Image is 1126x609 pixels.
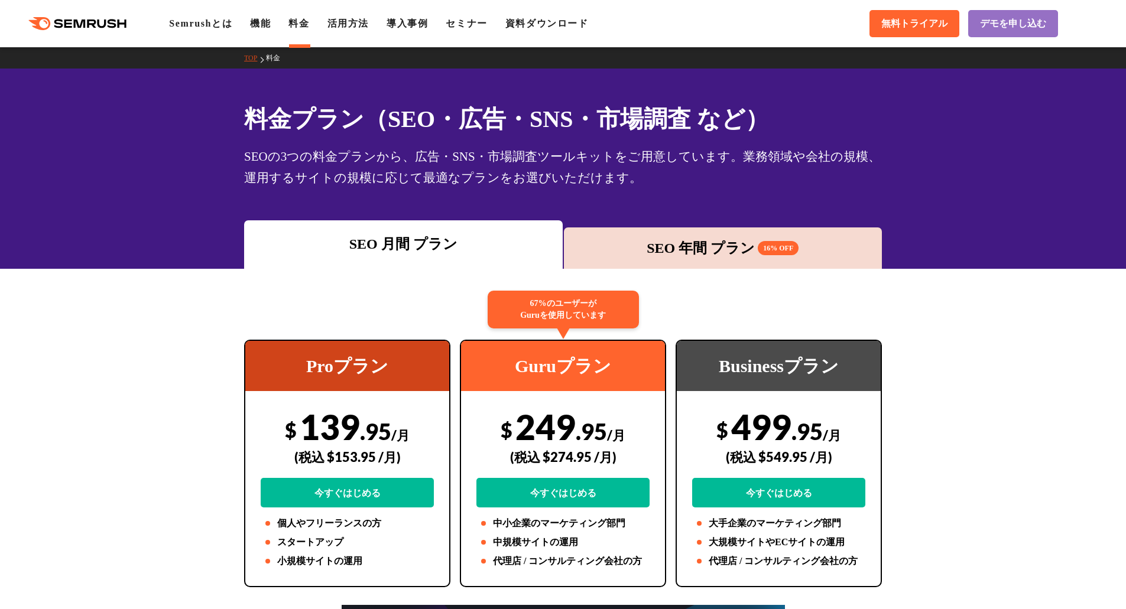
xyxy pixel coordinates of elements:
span: $ [285,418,297,442]
a: 導入事例 [387,18,428,28]
span: .95 [360,418,391,445]
a: 今すぐはじめる [261,478,434,507]
a: 活用方法 [327,18,369,28]
span: /月 [823,427,841,443]
li: 大手企業のマーケティング部門 [692,516,865,530]
div: Proプラン [245,341,449,391]
div: 139 [261,406,434,507]
li: 代理店 / コンサルティング会社の方 [476,554,650,568]
li: 中規模サイトの運用 [476,535,650,549]
div: Businessプラン [677,341,881,391]
a: 無料トライアル [869,10,959,37]
div: SEO 年間 プラン [570,237,877,259]
span: .95 [576,418,607,445]
div: Guruプラン [461,341,665,391]
a: 資料ダウンロード [505,18,589,28]
span: 無料トライアル [881,18,947,30]
span: 16% OFF [758,241,799,255]
a: 機能 [250,18,271,28]
li: スタートアップ [261,535,434,549]
span: デモを申し込む [980,18,1046,30]
a: デモを申し込む [968,10,1058,37]
h1: 料金プラン（SEO・広告・SNS・市場調査 など） [244,102,882,136]
li: 代理店 / コンサルティング会社の方 [692,554,865,568]
div: SEO 月間 プラン [250,233,557,255]
a: Semrushとは [169,18,232,28]
div: 67%のユーザーが Guruを使用しています [488,291,639,328]
li: 個人やフリーランスの方 [261,516,434,530]
li: 大規模サイトやECサイトの運用 [692,535,865,549]
a: 今すぐはじめる [476,478,650,507]
span: $ [501,418,512,442]
a: TOP [244,54,266,62]
a: 今すぐはじめる [692,478,865,507]
a: セミナー [446,18,487,28]
div: 249 [476,406,650,507]
div: 499 [692,406,865,507]
div: (税込 $549.95 /月) [692,436,865,478]
span: .95 [791,418,823,445]
div: SEOの3つの料金プランから、広告・SNS・市場調査ツールキットをご用意しています。業務領域や会社の規模、運用するサイトの規模に応じて最適なプランをお選びいただけます。 [244,146,882,188]
span: /月 [607,427,625,443]
a: 料金 [288,18,309,28]
span: $ [716,418,728,442]
li: 中小企業のマーケティング部門 [476,516,650,530]
a: 料金 [266,54,289,62]
li: 小規模サイトの運用 [261,554,434,568]
div: (税込 $274.95 /月) [476,436,650,478]
span: /月 [391,427,410,443]
div: (税込 $153.95 /月) [261,436,434,478]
